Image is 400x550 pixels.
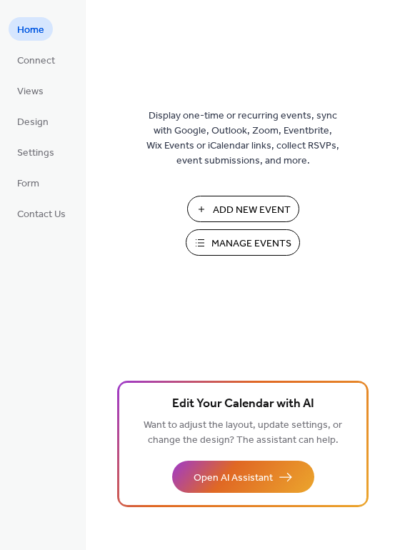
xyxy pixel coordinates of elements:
span: Form [17,176,39,191]
span: Want to adjust the layout, update settings, or change the design? The assistant can help. [144,416,342,450]
span: Contact Us [17,207,66,222]
span: Manage Events [211,236,291,251]
span: Connect [17,54,55,69]
button: Add New Event [187,196,299,222]
span: Settings [17,146,54,161]
a: Settings [9,140,63,164]
span: Display one-time or recurring events, sync with Google, Outlook, Zoom, Eventbrite, Wix Events or ... [146,109,339,169]
a: Connect [9,48,64,71]
span: Open AI Assistant [194,471,273,486]
span: Add New Event [213,203,291,218]
span: Views [17,84,44,99]
a: Contact Us [9,201,74,225]
a: Views [9,79,52,102]
a: Form [9,171,48,194]
span: Edit Your Calendar with AI [172,394,314,414]
span: Home [17,23,44,38]
button: Manage Events [186,229,300,256]
span: Design [17,115,49,130]
button: Open AI Assistant [172,461,314,493]
a: Design [9,109,57,133]
a: Home [9,17,53,41]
